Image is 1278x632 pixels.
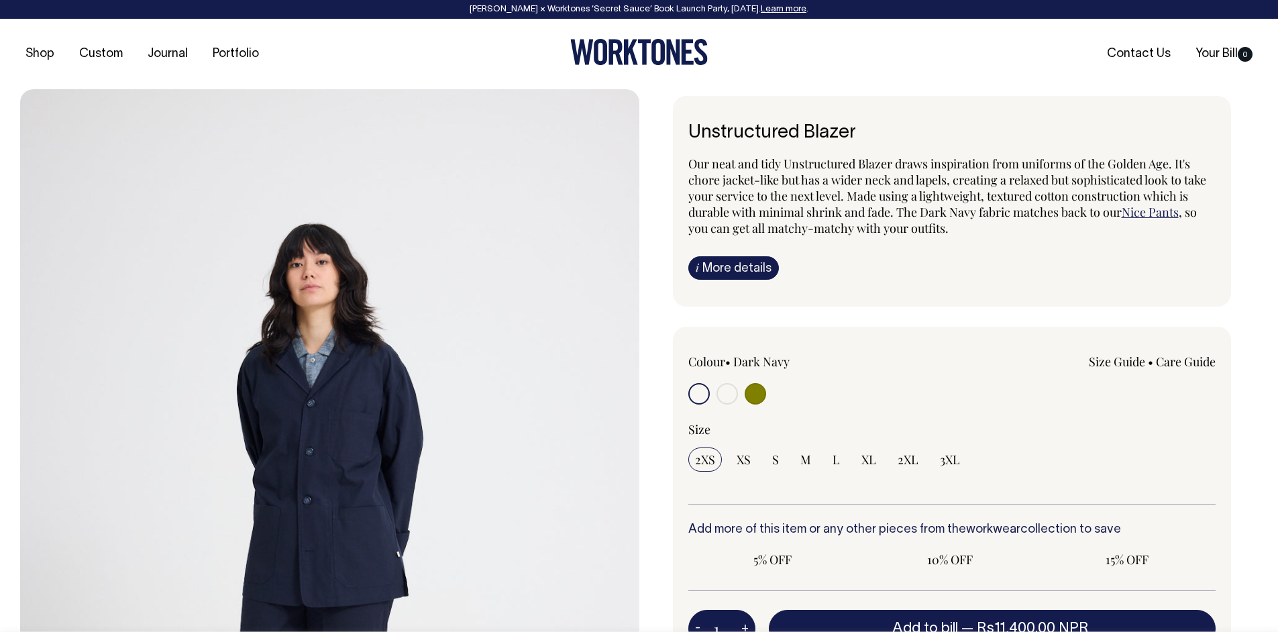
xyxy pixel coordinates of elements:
[696,260,699,274] span: i
[733,354,790,370] label: Dark Navy
[142,43,193,65] a: Journal
[1156,354,1216,370] a: Care Guide
[933,447,967,472] input: 3XL
[1238,47,1253,62] span: 0
[872,551,1028,568] span: 10% OFF
[1122,204,1179,220] a: Nice Pants
[833,452,840,468] span: L
[861,452,876,468] span: XL
[695,452,715,468] span: 2XS
[1102,43,1176,65] a: Contact Us
[688,421,1216,437] div: Size
[688,156,1206,220] span: Our neat and tidy Unstructured Blazer draws inspiration from uniforms of the Golden Age. It's cho...
[688,547,857,572] input: 5% OFF
[725,354,731,370] span: •
[207,43,264,65] a: Portfolio
[13,5,1265,14] div: [PERSON_NAME] × Worktones ‘Secret Sauce’ Book Launch Party, [DATE]. .
[1043,547,1212,572] input: 15% OFF
[826,447,847,472] input: L
[765,447,786,472] input: S
[772,452,779,468] span: S
[74,43,128,65] a: Custom
[865,547,1034,572] input: 10% OFF
[695,551,851,568] span: 5% OFF
[940,452,960,468] span: 3XL
[20,43,60,65] a: Shop
[761,5,806,13] a: Learn more
[855,447,883,472] input: XL
[688,354,900,370] div: Colour
[688,523,1216,537] h6: Add more of this item or any other pieces from the collection to save
[688,204,1197,236] span: , so you can get all matchy-matchy with your outfits.
[688,447,722,472] input: 2XS
[898,452,918,468] span: 2XL
[794,447,818,472] input: M
[1190,43,1258,65] a: Your Bill0
[688,123,1216,144] h1: Unstructured Blazer
[891,447,925,472] input: 2XL
[730,447,757,472] input: XS
[688,256,779,280] a: iMore details
[966,524,1020,535] a: workwear
[1148,354,1153,370] span: •
[800,452,811,468] span: M
[1049,551,1205,568] span: 15% OFF
[1089,354,1145,370] a: Size Guide
[737,452,751,468] span: XS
